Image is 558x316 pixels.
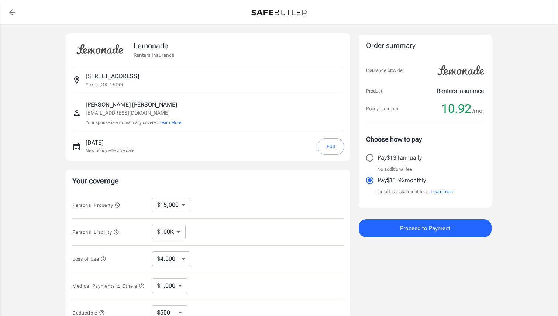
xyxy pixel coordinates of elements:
p: Includes installment fees. [377,188,454,195]
img: Lemonade [433,60,489,81]
button: Personal Property [72,201,120,209]
span: Personal Property [72,202,120,208]
svg: New policy start date [72,142,81,151]
p: Your spouse is automatically covered. [86,119,181,126]
span: 10.92 [441,101,471,116]
img: Lemonade [72,39,128,60]
p: No additional fee. [377,166,414,173]
p: Lemonade [134,40,174,51]
button: Loss of Use [72,254,106,263]
p: Policy premium [366,105,398,112]
p: [PERSON_NAME] [PERSON_NAME] [86,100,181,109]
p: Pay $131 annually [378,153,422,162]
img: Back to quotes [251,10,307,15]
p: Pay $11.92 monthly [378,176,426,185]
svg: Insured address [72,76,81,84]
p: Product [366,87,382,95]
p: [DATE] [86,138,134,147]
span: Loss of Use [72,256,106,262]
button: Learn more [431,188,454,195]
button: Learn More [159,119,181,126]
p: Yukon , OK 73099 [86,81,123,88]
p: Renters Insurance [437,87,484,96]
span: Deductible [72,310,105,316]
span: Proceed to Payment [400,223,450,233]
div: Order summary [366,41,484,51]
span: /mo. [472,106,484,116]
svg: Insured person [72,109,81,118]
p: Choose how to pay [366,134,484,144]
button: Edit [318,138,344,155]
p: Renters Insurance [134,51,174,59]
button: Proceed to Payment [359,219,492,237]
span: Medical Payments to Others [72,283,145,289]
p: [STREET_ADDRESS] [86,72,139,81]
p: Your coverage [72,176,344,186]
a: back to quotes [5,5,20,20]
p: [EMAIL_ADDRESS][DOMAIN_NAME] [86,109,181,117]
p: Insurance provider [366,67,404,74]
span: Personal Liability [72,229,119,235]
p: New policy effective date [86,147,134,154]
button: Personal Liability [72,228,119,236]
button: Medical Payments to Others [72,281,145,290]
